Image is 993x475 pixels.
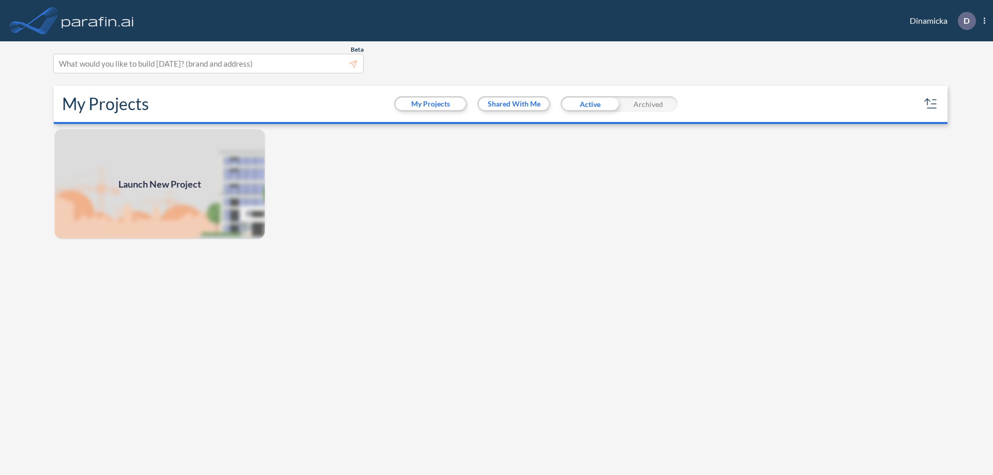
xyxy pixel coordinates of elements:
[964,16,970,25] p: D
[351,45,364,54] span: Beta
[59,10,136,31] img: logo
[923,96,939,112] button: sort
[619,96,678,112] div: Archived
[396,98,465,110] button: My Projects
[894,12,985,30] div: Dinamicka
[62,94,149,114] h2: My Projects
[54,128,266,240] a: Launch New Project
[479,98,549,110] button: Shared With Me
[118,177,201,191] span: Launch New Project
[54,128,266,240] img: add
[561,96,619,112] div: Active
